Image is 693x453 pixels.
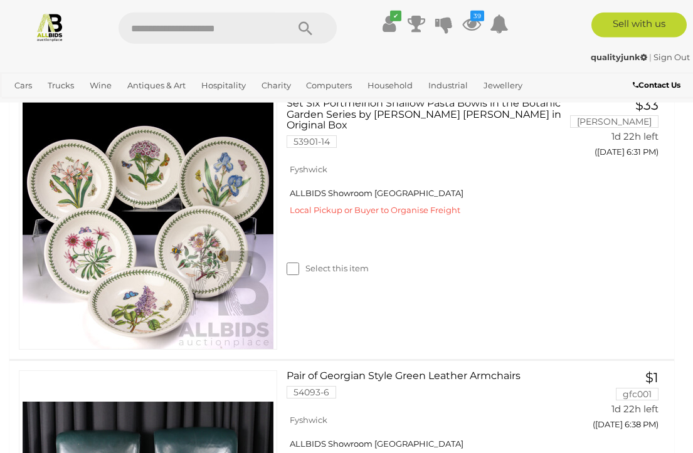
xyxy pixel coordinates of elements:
[591,52,647,62] strong: qualityjunk
[287,202,554,217] div: Local Pickup or Buyer to Organise Freight
[296,98,554,157] a: Set Six Portmeirion Shallow Pasta Bowls in the Botanic Garden Series by [PERSON_NAME] [PERSON_NAM...
[274,13,337,44] button: Search
[196,75,251,96] a: Hospitality
[9,75,37,96] a: Cars
[423,75,473,96] a: Industrial
[653,52,690,62] a: Sign Out
[573,370,662,437] a: $1 gfc001 1d 22h left ([DATE] 6:38 PM)
[301,75,357,96] a: Computers
[633,78,684,92] a: Contact Us
[479,75,527,96] a: Jewellery
[23,98,273,349] img: 53901-14a.jpg
[257,75,296,96] a: Charity
[462,13,481,35] a: 39
[43,75,79,96] a: Trucks
[573,98,662,164] a: $33 [PERSON_NAME] 1d 22h left ([DATE] 6:31 PM)
[122,75,191,96] a: Antiques & Art
[470,11,484,21] i: 39
[649,52,652,62] span: |
[35,13,65,42] img: Allbids.com.au
[9,96,43,117] a: Office
[645,370,659,385] span: $1
[591,13,687,38] a: Sell with us
[85,75,117,96] a: Wine
[296,370,554,408] a: Pair of Georgian Style Green Leather Armchairs 54093-6
[49,96,85,117] a: Sports
[379,13,398,35] a: ✔
[90,96,189,117] a: [GEOGRAPHIC_DATA]
[633,80,680,90] b: Contact Us
[390,11,401,21] i: ✔
[287,263,369,274] label: Select this item
[591,52,649,62] a: qualityjunk
[362,75,418,96] a: Household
